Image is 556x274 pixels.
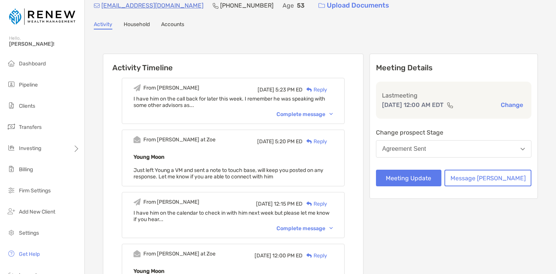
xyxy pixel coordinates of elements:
[134,136,141,143] img: Event icon
[376,170,442,186] button: Meeting Update
[283,1,294,10] p: Age
[103,54,363,72] h6: Activity Timeline
[7,228,16,237] img: settings icon
[274,201,303,207] span: 12:15 PM ED
[19,103,35,109] span: Clients
[520,148,525,150] img: Open dropdown arrow
[376,140,532,158] button: Agreement Sent
[376,63,532,73] p: Meeting Details
[134,154,165,160] b: Young Moon
[213,3,219,9] img: Phone Icon
[134,210,333,223] div: I have him on the calendar to check in with him next week but please let me know if you hear...
[303,200,327,208] div: Reply
[7,122,16,131] img: transfers icon
[161,21,184,29] a: Accounts
[7,59,16,68] img: dashboard icon
[499,101,525,109] button: Change
[19,251,40,257] span: Get Help
[9,41,80,47] span: [PERSON_NAME]!
[7,101,16,110] img: clients icon
[382,100,444,110] p: [DATE] 12:00 AM EDT
[134,250,141,257] img: Event icon
[134,167,323,180] span: Just left Young a VM and sent a note to touch base, will keep you posted on any response. Let me ...
[134,84,141,91] img: Event icon
[256,201,273,207] span: [DATE]
[143,85,199,91] div: From [PERSON_NAME]
[297,1,304,10] p: 53
[255,252,271,259] span: [DATE]
[303,252,327,260] div: Reply
[143,251,216,257] div: From [PERSON_NAME] at Zoe
[19,209,55,215] span: Add New Client
[306,253,312,258] img: Reply icon
[7,143,16,152] img: investing icon
[258,87,274,93] span: [DATE]
[9,3,75,30] img: Zoe Logo
[19,60,46,67] span: Dashboard
[376,128,532,137] p: Change prospect Stage
[257,138,274,145] span: [DATE]
[272,252,303,259] span: 12:00 PM ED
[19,124,42,130] span: Transfers
[19,187,51,194] span: Firm Settings
[7,164,16,173] img: billing icon
[306,139,312,144] img: Reply icon
[306,87,312,92] img: Reply icon
[101,1,203,10] p: [EMAIL_ADDRESS][DOMAIN_NAME]
[382,91,526,100] p: Last meeting
[275,138,303,145] span: 5:20 PM ED
[143,136,216,143] div: From [PERSON_NAME] at Zoe
[276,225,333,232] div: Complete message
[7,207,16,216] img: add_new_client icon
[94,21,112,29] a: Activity
[303,138,327,146] div: Reply
[444,170,531,186] button: Message [PERSON_NAME]
[329,113,333,115] img: Chevron icon
[306,201,312,206] img: Reply icon
[19,82,38,88] span: Pipeline
[303,86,327,94] div: Reply
[276,111,333,118] div: Complete message
[19,230,39,236] span: Settings
[7,186,16,195] img: firm-settings icon
[143,199,199,205] div: From [PERSON_NAME]
[7,249,16,258] img: get-help icon
[124,21,150,29] a: Household
[447,102,453,108] img: communication type
[94,3,100,8] img: Email Icon
[329,227,333,229] img: Chevron icon
[134,198,141,206] img: Event icon
[318,3,325,8] img: button icon
[220,1,273,10] p: [PHONE_NUMBER]
[19,145,41,152] span: Investing
[134,96,333,108] div: I have him on the call back for later this week. I remember he was speaking with some other advis...
[275,87,303,93] span: 5:23 PM ED
[19,166,33,173] span: Billing
[7,80,16,89] img: pipeline icon
[382,146,426,152] div: Agreement Sent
